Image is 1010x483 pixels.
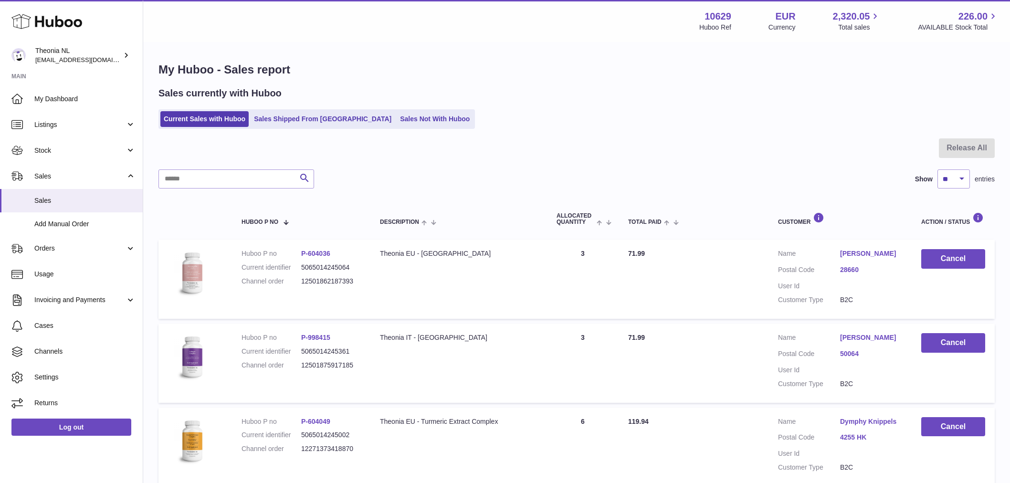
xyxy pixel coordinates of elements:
img: 106291725893031.jpg [168,417,216,465]
dt: Current identifier [242,430,301,440]
label: Show [915,175,933,184]
dt: Name [778,333,840,345]
dt: Channel order [242,444,301,453]
dd: 12501862187393 [301,277,361,286]
dt: Postal Code [778,265,840,277]
span: entries [975,175,995,184]
dt: Customer Type [778,463,840,472]
div: Customer [778,212,902,225]
span: 2,320.05 [833,10,870,23]
td: 3 [547,240,619,319]
dt: Huboo P no [242,333,301,342]
button: Cancel [921,333,985,353]
img: info@wholesomegoods.eu [11,48,26,63]
span: Sales [34,172,126,181]
dt: Channel order [242,361,301,370]
dd: B2C [840,295,902,304]
span: Total paid [628,219,662,225]
span: 71.99 [628,334,645,341]
dt: Customer Type [778,379,840,388]
span: [EMAIL_ADDRESS][DOMAIN_NAME] [35,56,140,63]
a: P-604049 [301,418,330,425]
img: 106291725893008.jpg [168,333,216,381]
span: Orders [34,244,126,253]
strong: 10629 [705,10,731,23]
span: AVAILABLE Stock Total [918,23,999,32]
dd: 12271373418870 [301,444,361,453]
div: Theonia IT - [GEOGRAPHIC_DATA] [380,333,537,342]
a: P-998415 [301,334,330,341]
span: 226.00 [958,10,988,23]
div: Theonia NL [35,46,121,64]
a: 4255 HK [840,433,902,442]
dd: B2C [840,379,902,388]
a: Dymphy Knippels [840,417,902,426]
td: 3 [547,324,619,403]
span: Huboo P no [242,219,278,225]
span: Stock [34,146,126,155]
a: 28660 [840,265,902,274]
span: Add Manual Order [34,220,136,229]
button: Cancel [921,417,985,437]
span: Listings [34,120,126,129]
dd: 5065014245002 [301,430,361,440]
div: Currency [768,23,796,32]
span: 119.94 [628,418,649,425]
dt: User Id [778,282,840,291]
a: 2,320.05 Total sales [833,10,881,32]
a: P-604036 [301,250,330,257]
a: [PERSON_NAME] [840,249,902,258]
div: Huboo Ref [699,23,731,32]
dt: Customer Type [778,295,840,304]
span: Description [380,219,419,225]
dt: Huboo P no [242,249,301,258]
dt: Postal Code [778,433,840,444]
span: Returns [34,399,136,408]
span: Settings [34,373,136,382]
div: Theonia EU - Turmeric Extract Complex [380,417,537,426]
span: ALLOCATED Quantity [557,213,594,225]
h2: Sales currently with Huboo [158,87,282,100]
span: My Dashboard [34,94,136,104]
dt: Current identifier [242,263,301,272]
dd: 5065014245361 [301,347,361,356]
span: Sales [34,196,136,205]
h1: My Huboo - Sales report [158,62,995,77]
dt: Postal Code [778,349,840,361]
a: Log out [11,419,131,436]
dt: Huboo P no [242,417,301,426]
a: Sales Shipped From [GEOGRAPHIC_DATA] [251,111,395,127]
dd: 5065014245064 [301,263,361,272]
a: Current Sales with Huboo [160,111,249,127]
span: Total sales [838,23,881,32]
strong: EUR [775,10,795,23]
dd: 12501875917185 [301,361,361,370]
button: Cancel [921,249,985,269]
span: Usage [34,270,136,279]
a: 226.00 AVAILABLE Stock Total [918,10,999,32]
dt: Channel order [242,277,301,286]
span: Channels [34,347,136,356]
a: Sales Not With Huboo [397,111,473,127]
dt: Current identifier [242,347,301,356]
img: 106291725893222.jpg [168,249,216,297]
span: Cases [34,321,136,330]
dt: User Id [778,449,840,458]
span: 71.99 [628,250,645,257]
a: 50064 [840,349,902,358]
span: Invoicing and Payments [34,295,126,304]
div: Action / Status [921,212,985,225]
a: [PERSON_NAME] [840,333,902,342]
dt: Name [778,417,840,429]
dd: B2C [840,463,902,472]
dt: Name [778,249,840,261]
dt: User Id [778,366,840,375]
div: Theonia EU - [GEOGRAPHIC_DATA] [380,249,537,258]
